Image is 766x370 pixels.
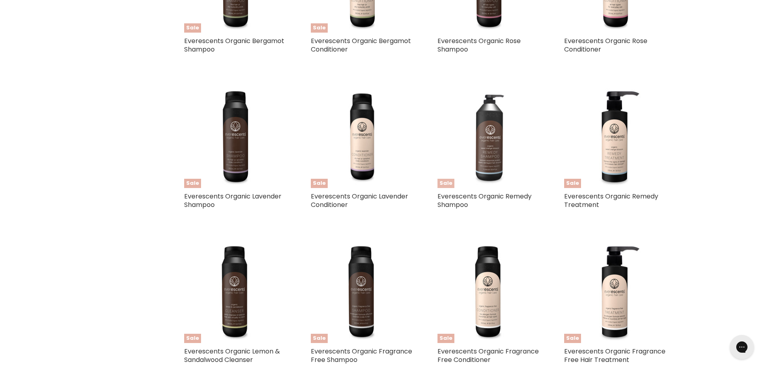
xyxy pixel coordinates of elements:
[184,85,287,188] a: Everescents Organic Lavender Shampoo Everescents Organic Lavender Shampoo Sale
[564,85,667,188] img: Everescents Organic Remedy Treatment
[311,334,328,343] span: Sale
[311,240,413,343] img: Everescents Organic Fragrance Free Shampoo
[564,240,667,343] a: Everescents Organic Fragrance Free Hair Treatment Everescents Organic Fragrance Free Hair Treatme...
[564,334,581,343] span: Sale
[437,334,454,343] span: Sale
[311,179,328,188] span: Sale
[184,23,201,33] span: Sale
[437,347,539,364] a: Everescents Organic Fragrance Free Conditioner
[726,332,758,362] iframe: Gorgias live chat messenger
[437,240,540,343] a: Everescents Organic Fragrance Free Conditioner Sale
[313,85,411,188] img: Everescents Organic Lavender Conditioner
[311,23,328,33] span: Sale
[184,192,281,209] a: Everescents Organic Lavender Shampoo
[184,36,284,54] a: Everescents Organic Bergamot Shampoo
[564,192,658,209] a: Everescents Organic Remedy Treatment
[437,85,540,188] a: Everescents Organic Remedy Shampoo Everescents Organic Remedy Shampoo Sale
[564,347,665,364] a: Everescents Organic Fragrance Free Hair Treatment
[184,240,287,343] img: Everescents Organic Lemon & Sandalwood Cleanser
[311,240,413,343] a: Everescents Organic Fragrance Free Shampoo Sale
[184,347,280,364] a: Everescents Organic Lemon & Sandalwood Cleanser
[184,334,201,343] span: Sale
[437,179,454,188] span: Sale
[564,179,581,188] span: Sale
[564,240,667,343] img: Everescents Organic Fragrance Free Hair Treatment
[564,36,647,54] a: Everescents Organic Rose Conditioner
[437,192,532,209] a: Everescents Organic Remedy Shampoo
[184,240,287,343] a: Everescents Organic Lemon & Sandalwood Cleanser Sale
[311,347,412,364] a: Everescents Organic Fragrance Free Shampoo
[184,179,201,188] span: Sale
[311,36,411,54] a: Everescents Organic Bergamot Conditioner
[311,85,413,188] a: Everescents Organic Lavender Conditioner Everescents Organic Lavender Conditioner Sale
[437,240,540,343] img: Everescents Organic Fragrance Free Conditioner
[311,192,408,209] a: Everescents Organic Lavender Conditioner
[564,85,667,188] a: Everescents Organic Remedy Treatment Everescents Organic Remedy Treatment Sale
[437,85,540,188] img: Everescents Organic Remedy Shampoo
[184,85,287,188] img: Everescents Organic Lavender Shampoo
[437,36,521,54] a: Everescents Organic Rose Shampoo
